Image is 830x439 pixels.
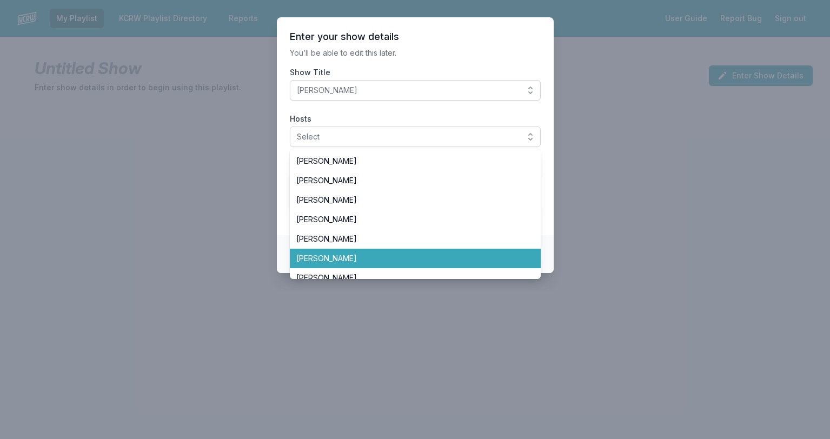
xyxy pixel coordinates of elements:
[296,234,521,244] span: [PERSON_NAME]
[296,272,521,283] span: [PERSON_NAME]
[290,67,541,78] label: Show Title
[296,156,521,167] span: [PERSON_NAME]
[296,195,521,205] span: [PERSON_NAME]
[290,48,541,58] p: You’ll be able to edit this later.
[297,131,519,142] span: Select
[290,80,541,101] button: [PERSON_NAME]
[296,253,521,264] span: [PERSON_NAME]
[290,114,541,124] label: Hosts
[296,214,521,225] span: [PERSON_NAME]
[296,175,521,186] span: [PERSON_NAME]
[290,30,541,43] header: Enter your show details
[297,85,519,96] span: [PERSON_NAME]
[290,127,541,147] button: Select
